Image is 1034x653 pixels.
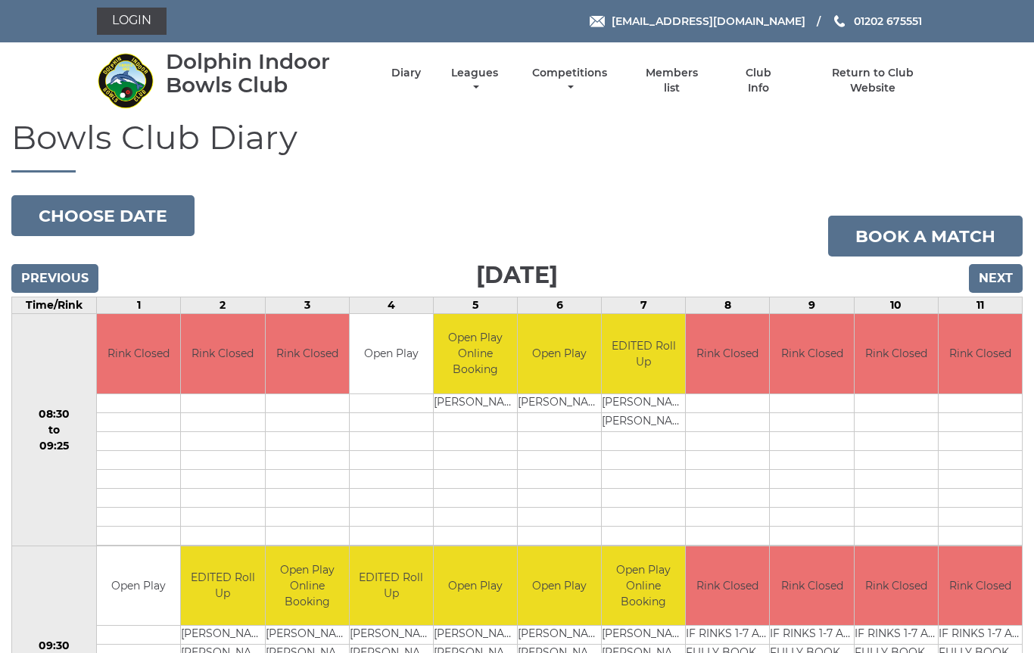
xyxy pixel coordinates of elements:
[828,216,1023,257] a: Book a match
[266,546,349,626] td: Open Play Online Booking
[969,264,1023,293] input: Next
[11,264,98,293] input: Previous
[938,297,1022,314] td: 11
[590,16,605,27] img: Email
[518,626,601,645] td: [PERSON_NAME]
[602,546,685,626] td: Open Play Online Booking
[855,546,938,626] td: Rink Closed
[12,314,97,546] td: 08:30 to 09:25
[602,393,685,412] td: [PERSON_NAME]
[733,66,783,95] a: Club Info
[686,626,769,645] td: IF RINKS 1-7 ARE
[166,50,365,97] div: Dolphin Indoor Bowls Club
[350,314,433,393] td: Open Play
[447,66,502,95] a: Leagues
[181,626,264,645] td: [PERSON_NAME]
[433,297,517,314] td: 5
[939,314,1022,393] td: Rink Closed
[434,314,517,393] td: Open Play Online Booking
[834,15,845,27] img: Phone us
[518,314,601,393] td: Open Play
[602,412,685,431] td: [PERSON_NAME]
[939,626,1022,645] td: IF RINKS 1-7 ARE
[266,626,349,645] td: [PERSON_NAME]
[349,297,433,314] td: 4
[11,119,1023,173] h1: Bowls Club Diary
[602,314,685,393] td: EDITED Roll Up
[518,297,602,314] td: 6
[97,546,180,626] td: Open Play
[809,66,937,95] a: Return to Club Website
[265,297,349,314] td: 3
[832,13,922,30] a: Phone us 01202 675551
[854,297,938,314] td: 10
[518,393,601,412] td: [PERSON_NAME]
[637,66,707,95] a: Members list
[855,314,938,393] td: Rink Closed
[181,546,264,626] td: EDITED Roll Up
[181,314,264,393] td: Rink Closed
[602,626,685,645] td: [PERSON_NAME]
[686,546,769,626] td: Rink Closed
[770,314,853,393] td: Rink Closed
[97,297,181,314] td: 1
[770,546,853,626] td: Rink Closed
[518,546,601,626] td: Open Play
[602,297,686,314] td: 7
[612,14,805,28] span: [EMAIL_ADDRESS][DOMAIN_NAME]
[770,626,853,645] td: IF RINKS 1-7 ARE
[11,195,195,236] button: Choose date
[181,297,265,314] td: 2
[350,626,433,645] td: [PERSON_NAME]
[391,66,421,80] a: Diary
[12,297,97,314] td: Time/Rink
[97,314,180,393] td: Rink Closed
[434,626,517,645] td: [PERSON_NAME]
[686,314,769,393] td: Rink Closed
[770,297,854,314] td: 9
[528,66,611,95] a: Competitions
[686,297,770,314] td: 8
[590,13,805,30] a: Email [EMAIL_ADDRESS][DOMAIN_NAME]
[854,14,922,28] span: 01202 675551
[350,546,433,626] td: EDITED Roll Up
[97,52,154,109] img: Dolphin Indoor Bowls Club
[97,8,167,35] a: Login
[434,546,517,626] td: Open Play
[434,393,517,412] td: [PERSON_NAME]
[939,546,1022,626] td: Rink Closed
[266,314,349,393] td: Rink Closed
[855,626,938,645] td: IF RINKS 1-7 ARE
